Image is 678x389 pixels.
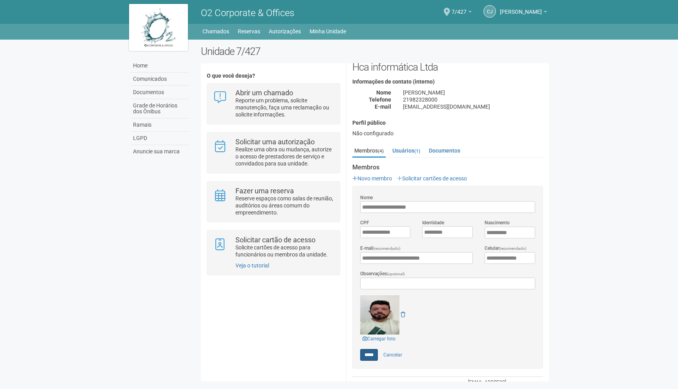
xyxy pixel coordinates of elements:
a: Remover [401,311,405,318]
h4: O que você deseja? [207,73,340,79]
a: Chamados [202,26,229,37]
div: 21982328000 [397,96,549,103]
strong: Abrir um chamado [235,89,293,97]
a: Reservas [238,26,260,37]
a: Carregar foto [360,334,398,343]
a: [PERSON_NAME] [500,10,547,16]
a: Abrir um chamado Reporte um problema, solicite manutenção, faça uma reclamação ou solicite inform... [213,89,334,118]
a: LGPD [131,132,189,145]
label: Nome [360,194,373,201]
small: (1) [414,148,420,154]
p: Reporte um problema, solicite manutenção, faça uma reclamação ou solicite informações. [235,97,334,118]
span: CESAR JAHARA DE ALBUQUERQUE [500,1,542,15]
label: E-mail [360,245,401,252]
a: Comunicados [131,73,189,86]
a: Novo membro [352,175,392,182]
a: Documentos [427,145,462,156]
strong: Solicitar uma autorização [235,138,315,146]
strong: Solicitar cartão de acesso [235,236,315,244]
a: Ramais [131,118,189,132]
a: Grade de Horários dos Ônibus [131,99,189,118]
strong: Nome [376,89,391,96]
span: (opcional) [387,272,405,276]
a: Usuários(1) [390,145,422,156]
a: Autorizações [269,26,301,37]
label: Observações [360,270,405,278]
a: Membros(4) [352,145,386,158]
label: Nascimento [485,219,510,226]
p: Solicite cartões de acesso para funcionários ou membros da unidade. [235,244,334,258]
a: CJ [483,5,496,18]
span: 7/427 [452,1,467,15]
h4: Perfil público [352,120,543,126]
p: Realize uma obra ou mudança, autorize o acesso de prestadores de serviço e convidados para sua un... [235,146,334,167]
a: Anuncie sua marca [131,145,189,158]
label: CPF [360,219,369,226]
strong: E-mail [375,104,391,110]
a: 7/427 [452,10,472,16]
p: Reserve espaços como salas de reunião, auditórios ou áreas comum do empreendimento. [235,195,334,216]
a: Solicitar cartões de acesso [397,175,467,182]
div: [EMAIL_ADDRESS][DOMAIN_NAME] [397,103,549,110]
label: Celular [485,245,527,252]
div: Não configurado [352,130,543,137]
a: Cancelar [379,349,406,361]
h4: Informações de contato (interno) [352,79,543,85]
a: Minha Unidade [310,26,346,37]
strong: Telefone [369,96,391,103]
strong: Membros [352,164,543,171]
a: Home [131,59,189,73]
span: O2 Corporate & Offices [201,7,294,18]
div: [PERSON_NAME] [397,89,549,96]
label: Identidade [422,219,444,226]
a: Solicitar cartão de acesso Solicite cartões de acesso para funcionários ou membros da unidade. [213,236,334,258]
img: logo.jpg [129,4,188,51]
span: (recomendado) [499,246,527,251]
span: (recomendado) [373,246,401,251]
a: Solicitar uma autorização Realize uma obra ou mudança, autorize o acesso de prestadores de serviç... [213,138,334,167]
strong: Fazer uma reserva [235,187,294,195]
a: Fazer uma reserva Reserve espaços como salas de reunião, auditórios ou áreas comum do empreendime... [213,187,334,216]
a: Veja o tutorial [235,262,269,269]
small: (4) [378,148,384,154]
a: Documentos [131,86,189,99]
h2: Unidade 7/427 [201,45,549,57]
img: GetFile [360,295,399,334]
